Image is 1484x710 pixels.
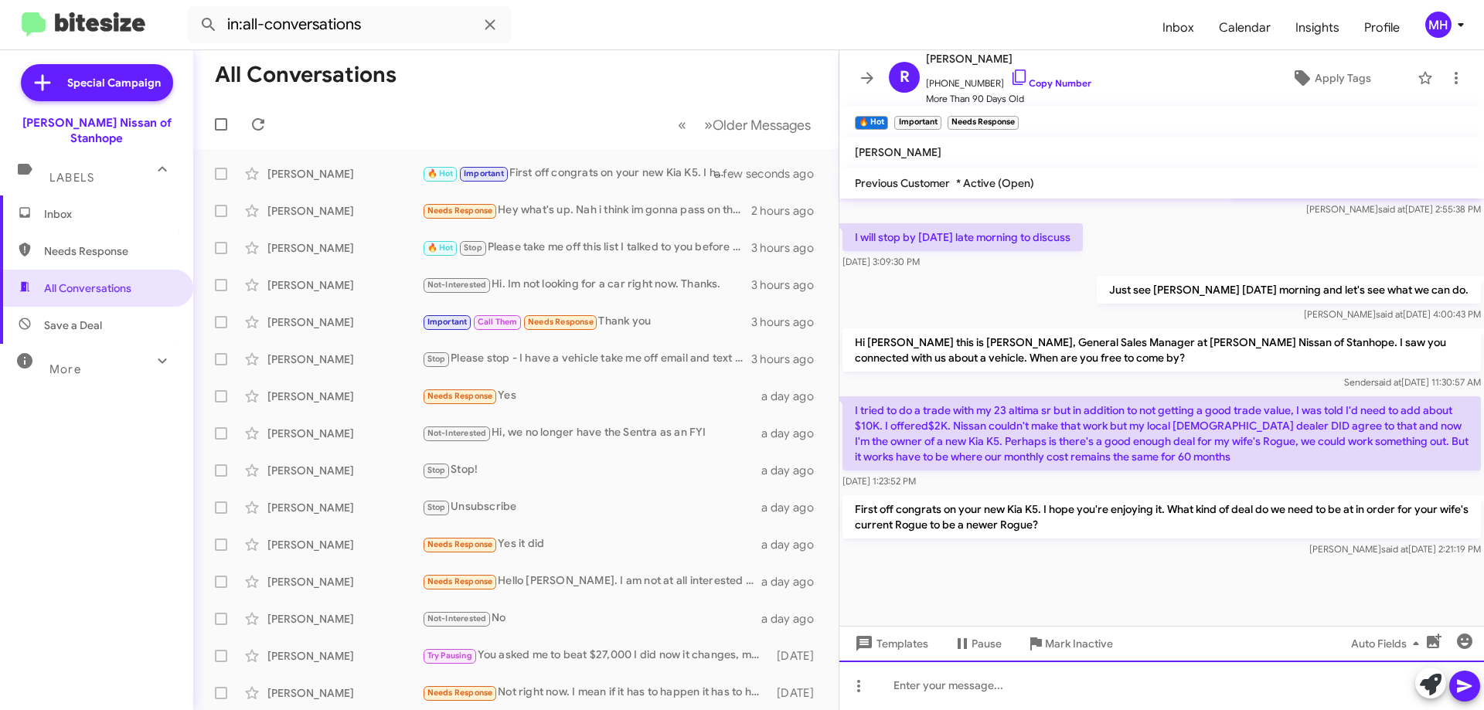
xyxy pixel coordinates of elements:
p: Hi [PERSON_NAME] this is [PERSON_NAME], General Sales Manager at [PERSON_NAME] Nissan of Stanhope... [842,328,1481,372]
button: Next [695,109,820,141]
span: » [704,115,713,134]
div: [PERSON_NAME] [267,611,422,627]
span: « [678,115,686,134]
span: [PERSON_NAME] [855,145,941,159]
span: Inbox [44,206,175,222]
span: More [49,362,81,376]
span: Save a Deal [44,318,102,333]
button: MH [1412,12,1467,38]
div: Please take me off this list I talked to you before that I was trying to make a service call . I ... [422,239,751,256]
span: [DATE] 1:23:52 PM [842,475,916,487]
div: Stop! [422,461,761,479]
div: a few seconds ago [733,166,826,182]
div: Yes it did [422,535,761,553]
span: Needs Response [528,317,594,327]
div: [PERSON_NAME] [267,203,422,219]
div: [PERSON_NAME] [267,574,422,589]
small: 🔥 Hot [855,116,888,130]
span: [PERSON_NAME] [DATE] 2:55:38 PM [1306,203,1481,215]
div: [PERSON_NAME] [267,389,422,404]
span: said at [1376,308,1403,320]
span: More Than 90 Days Old [926,91,1091,107]
span: Needs Response [427,539,493,549]
span: Stop [427,502,446,512]
span: [PERSON_NAME] [DATE] 2:21:19 PM [1309,543,1481,555]
div: [PERSON_NAME] [267,314,422,330]
button: Auto Fields [1339,630,1438,657]
a: Inbox [1150,5,1207,50]
div: Unsubscribe [422,498,761,516]
span: R [900,65,910,90]
span: Templates [852,630,928,657]
p: I will stop by [DATE] late morning to discuss [842,223,1083,251]
span: Stop [427,354,446,364]
input: Search [187,6,512,43]
span: [DATE] 3:09:30 PM [842,256,920,267]
span: [PERSON_NAME] [DATE] 4:00:43 PM [1304,308,1481,320]
span: Previous Customer [855,176,950,190]
div: [PERSON_NAME] [267,426,422,441]
div: Thank you [422,313,751,331]
button: Mark Inactive [1014,630,1125,657]
span: [PERSON_NAME] [926,49,1091,68]
span: Not-Interested [427,613,487,623]
div: Hey what's up. Nah i think im gonna pass on the kicks [422,202,751,219]
div: a day ago [761,426,826,441]
a: Insights [1283,5,1352,50]
span: Important [464,168,504,178]
div: [PERSON_NAME] [267,463,422,478]
div: a day ago [761,500,826,515]
div: Please stop - I have a vehicle take me off email and text messages even though i unsubscribed alr... [422,350,751,368]
span: Needs Response [427,206,493,216]
div: [PERSON_NAME] [267,648,422,664]
div: [DATE] [769,685,826,701]
div: No [422,610,761,627]
div: [PERSON_NAME] [267,166,422,182]
div: [PERSON_NAME] [267,500,422,515]
span: Not-Interested [427,280,487,290]
span: Calendar [1207,5,1283,50]
div: Yes [422,387,761,405]
span: Call Them [478,317,518,327]
span: Try Pausing [427,651,472,661]
p: First off congrats on your new Kia K5. I hope you're enjoying it. What kind of deal do we need to... [842,495,1481,538]
div: 3 hours ago [751,352,826,367]
span: said at [1374,376,1401,388]
div: Not right now. I mean if it has to happen it has to happen. [422,684,769,702]
small: Important [894,116,941,130]
span: Apply Tags [1315,64,1371,92]
div: [PERSON_NAME] [267,240,422,256]
button: Previous [669,109,696,141]
div: 3 hours ago [751,240,826,256]
div: a day ago [761,574,826,589]
h1: All Conversations [215,63,397,87]
span: Not-Interested [427,428,487,438]
button: Pause [941,630,1014,657]
span: Labels [49,171,94,185]
span: Needs Response [44,243,175,259]
div: a day ago [761,389,826,404]
a: Special Campaign [21,64,173,101]
div: [PERSON_NAME] [267,277,422,293]
div: [PERSON_NAME] [267,685,422,701]
button: Templates [839,630,941,657]
span: Important [427,317,468,327]
div: a day ago [761,463,826,478]
div: Hello [PERSON_NAME]. I am not at all interested in selling my Rogue Sport. I made my final paymen... [422,572,761,590]
a: Copy Number [1010,77,1091,89]
span: 🔥 Hot [427,243,454,253]
div: [DATE] [769,648,826,664]
div: 3 hours ago [751,277,826,293]
p: Just see [PERSON_NAME] [DATE] morning and let's see what we can do. [1097,276,1481,304]
div: 3 hours ago [751,314,826,330]
span: said at [1378,203,1405,215]
p: I tried to do a trade with my 23 altima sr but in addition to not getting a good trade value, I w... [842,396,1481,471]
span: Needs Response [427,576,493,586]
div: First off congrats on your new Kia K5. I hope you're enjoying it. What kind of deal do we need to... [422,165,733,182]
span: Auto Fields [1351,630,1425,657]
a: Profile [1352,5,1412,50]
span: Mark Inactive [1045,630,1113,657]
span: Needs Response [427,688,493,698]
